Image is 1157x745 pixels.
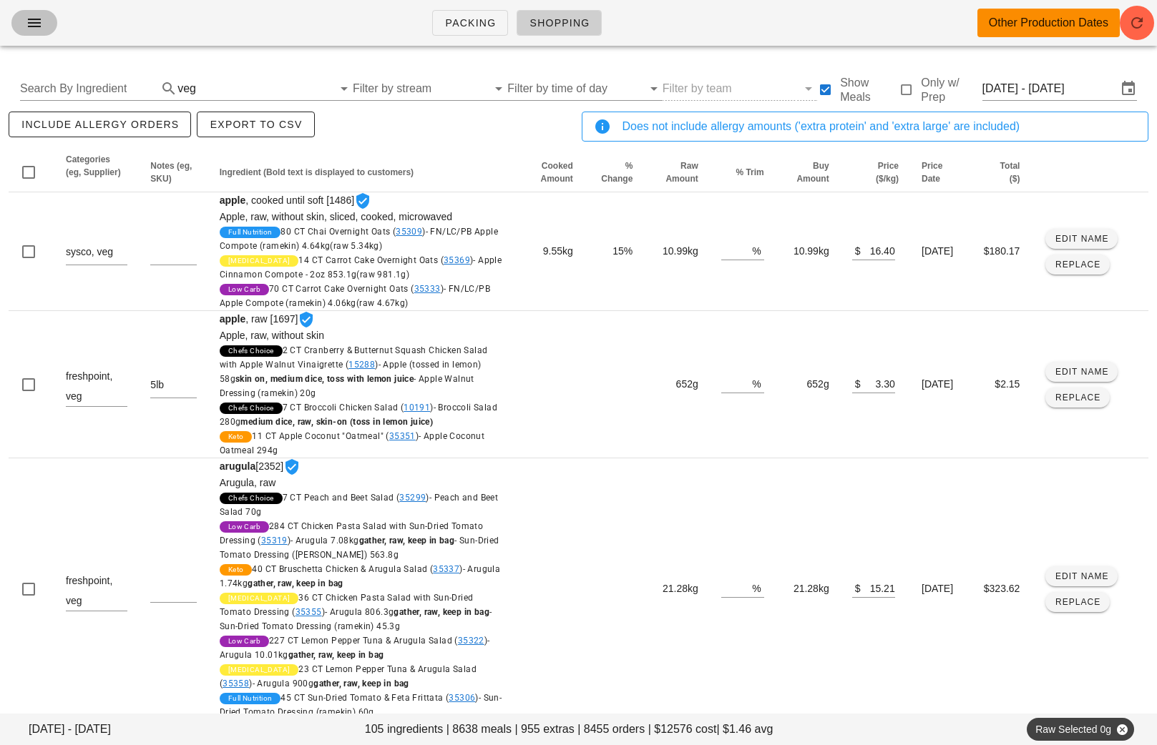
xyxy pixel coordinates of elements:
div: % [752,578,763,597]
button: Edit Name [1045,566,1118,586]
span: Low Carb [228,636,260,647]
span: 40 CT Bruschetta Chicken & Arugula Salad ( ) [220,564,500,588]
span: Low Carb [228,521,260,533]
span: $323.62 [984,583,1020,594]
strong: apple [220,194,246,206]
label: Only w/ Prep [921,76,982,104]
button: Edit Name [1045,229,1118,249]
a: 35322 [458,636,484,646]
span: (raw 4.67kg) [356,298,409,308]
span: Price Date [922,161,942,184]
span: Low Carb [228,284,260,295]
span: Edit Name [1055,234,1109,244]
a: 35299 [399,493,426,503]
a: 35333 [414,284,441,294]
a: 35337 [433,564,459,574]
span: Keto [228,431,244,443]
span: Export to CSV [209,119,302,130]
span: 9.55kg [543,245,573,257]
th: Notes (eg, SKU): Not sorted. Activate to sort ascending. [139,153,208,192]
button: Close [1115,723,1128,736]
span: Keto [228,564,244,576]
a: 35319 [261,536,288,546]
span: % Trim [736,167,763,177]
td: 21.28kg [776,458,841,720]
button: Replace [1045,388,1109,408]
span: (raw 981.1g) [356,270,409,280]
div: Other Production Dates [989,14,1108,31]
th: % Trim: Not sorted. Activate to sort ascending. [710,153,776,192]
div: $ [852,241,861,260]
span: 7 CT Broccoli Chicken Salad ( ) [220,403,497,427]
span: Full Nutrition [228,227,273,238]
span: Chefs Choice [228,403,274,414]
strong: gather, raw, keep in bag [313,679,409,689]
a: 35351 [389,431,416,441]
span: 284 CT Chicken Pasta Salad with Sun-Dried Tomato Dressing ( ) [220,521,499,560]
td: 652g [644,311,709,458]
a: 35358 [223,679,249,689]
div: % [752,374,763,393]
span: Edit Name [1055,571,1109,581]
td: 10.99kg [644,192,709,311]
strong: arugula [220,460,256,472]
span: 14 CT Carrot Cake Overnight Oats ( ) [220,255,502,280]
span: Full Nutrition [228,693,273,704]
strong: gather, raw, keep in bag [288,650,384,660]
span: [MEDICAL_DATA] [228,593,291,604]
span: [MEDICAL_DATA] [228,255,291,267]
span: - Arugula 7.08kg [291,536,454,546]
span: Cooked Amount [541,161,573,184]
strong: skin on, medium dice, toss with lemon juice [235,374,414,384]
strong: gather, raw, keep in bag [248,578,343,588]
strong: gather, raw, keep in bag [359,536,455,546]
td: [DATE] [910,458,970,720]
span: (raw 5.34kg) [330,241,382,251]
a: 35369 [444,255,470,265]
div: Filter by time of day [507,77,662,100]
span: Apple, raw, without skin, sliced, cooked, microwaved [220,211,452,222]
span: [MEDICAL_DATA] [228,664,291,676]
button: Export to CSV [197,112,314,137]
span: 36 CT Chicken Pasta Salad with Sun-Dried Tomato Dressing ( ) [220,593,492,631]
th: Price Date: Not sorted. Activate to sort ascending. [910,153,970,192]
span: Chefs Choice [228,345,274,357]
span: - Arugula 900g [253,679,409,689]
span: Replace [1055,393,1101,403]
span: 227 CT Lemon Pepper Tuna & Arugula Salad ( ) [220,636,490,660]
span: Notes (eg, SKU) [150,161,192,184]
span: [2352] [220,460,504,719]
strong: apple [220,313,246,325]
div: veg [177,77,353,100]
span: 45 CT Sun-Dried Tomato & Feta Frittata ( ) [220,693,502,717]
td: 10.99kg [776,192,841,311]
th: Buy Amount: Not sorted. Activate to sort ascending. [776,153,841,192]
span: Packing [444,17,496,29]
div: $ [852,578,861,597]
button: Edit Name [1045,362,1118,382]
span: Shopping [529,17,590,29]
span: Apple, raw, without skin [220,330,324,341]
a: 35355 [296,607,322,617]
span: | $1.46 avg [716,721,773,738]
a: 15288 [348,360,375,370]
div: $ [852,374,861,393]
th: Total ($): Not sorted. Activate to sort ascending. [970,153,1032,192]
span: - Arugula 806.3g [325,607,489,617]
span: Edit Name [1055,367,1109,377]
div: % [752,241,763,260]
span: 80 CT Chai Overnight Oats ( ) [220,227,498,251]
span: - Arugula 10.01kg [220,636,490,660]
span: Raw Amount [665,161,698,184]
a: 10191 [404,403,430,413]
td: [DATE] [910,192,970,311]
a: Shopping [517,10,602,36]
td: 21.28kg [644,458,709,720]
span: , raw [1697] [220,313,504,458]
button: Replace [1045,592,1109,612]
span: 70 CT Carrot Cake Overnight Oats ( ) [220,284,490,308]
span: 15% [612,245,633,257]
a: Packing [432,10,508,36]
span: Replace [1055,260,1101,270]
span: $2.15 [995,378,1020,390]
